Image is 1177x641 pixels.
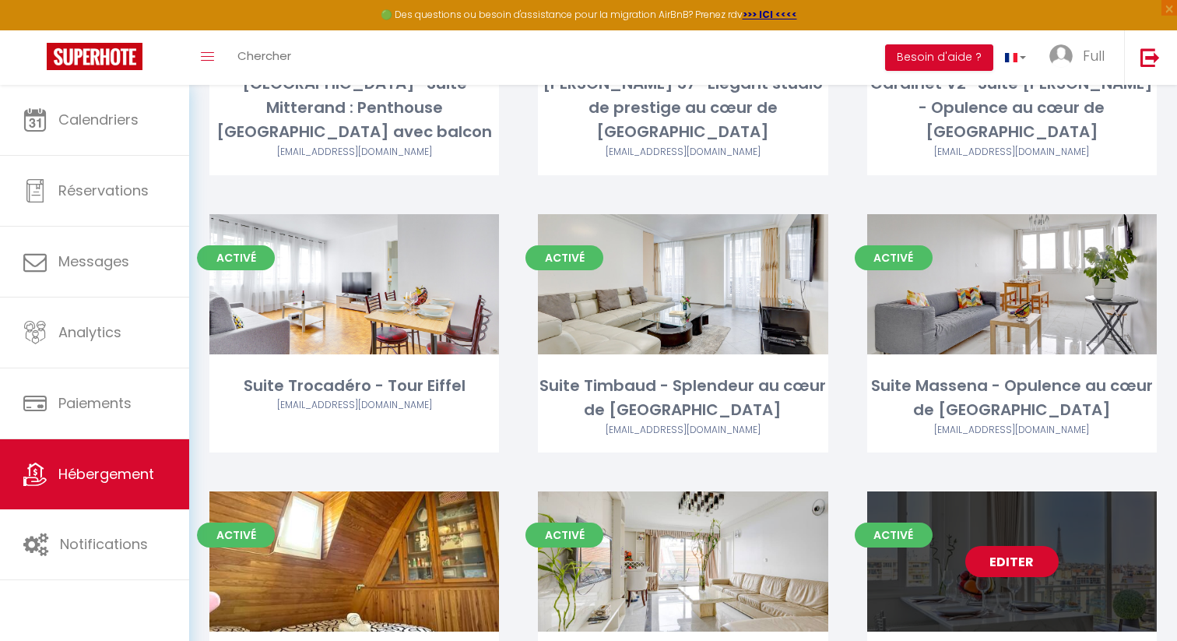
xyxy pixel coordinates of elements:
[209,145,499,160] div: Airbnb
[209,72,499,145] div: [GEOGRAPHIC_DATA] · Suite Mitterand : Penthouse [GEOGRAPHIC_DATA] avec balcon
[237,48,291,64] span: Chercher
[197,523,275,548] span: Activé
[538,72,827,145] div: [PERSON_NAME] 37 · Élégant studio de prestige au cœur de [GEOGRAPHIC_DATA]
[60,534,148,554] span: Notifications
[855,523,933,548] span: Activé
[538,374,827,423] div: Suite Timbaud - Splendeur au cœur de [GEOGRAPHIC_DATA]
[1038,30,1124,85] a: ... Full
[743,8,797,21] a: >>> ICI <<<<
[58,110,139,129] span: Calendriers
[525,245,603,270] span: Activé
[867,423,1157,438] div: Airbnb
[58,393,132,413] span: Paiements
[1049,44,1073,68] img: ...
[1140,48,1160,67] img: logout
[197,245,275,270] span: Activé
[867,374,1157,423] div: Suite Massena - Opulence au cœur de [GEOGRAPHIC_DATA]
[58,322,121,342] span: Analytics
[47,43,142,70] img: Super Booking
[867,145,1157,160] div: Airbnb
[226,30,303,85] a: Chercher
[58,464,154,484] span: Hébergement
[885,44,993,71] button: Besoin d'aide ?
[965,546,1059,577] a: Editer
[538,145,827,160] div: Airbnb
[538,423,827,438] div: Airbnb
[525,523,603,548] span: Activé
[58,181,149,200] span: Réservations
[867,72,1157,145] div: Cardinet V2 · Suite [PERSON_NAME] - Opulence au cœur de [GEOGRAPHIC_DATA]
[855,245,933,270] span: Activé
[209,398,499,413] div: Airbnb
[1083,46,1105,65] span: Full
[209,374,499,398] div: Suite Trocadéro - Tour Eiffel
[58,252,129,271] span: Messages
